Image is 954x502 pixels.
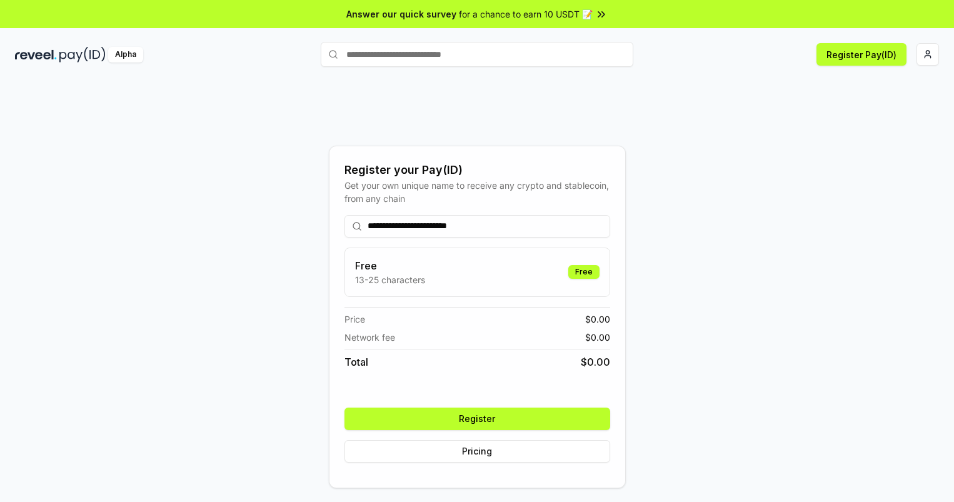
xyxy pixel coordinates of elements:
[346,8,456,21] span: Answer our quick survey
[355,258,425,273] h3: Free
[108,47,143,63] div: Alpha
[816,43,906,66] button: Register Pay(ID)
[568,265,600,279] div: Free
[344,313,365,326] span: Price
[585,313,610,326] span: $ 0.00
[581,354,610,369] span: $ 0.00
[355,273,425,286] p: 13-25 characters
[344,179,610,205] div: Get your own unique name to receive any crypto and stablecoin, from any chain
[59,47,106,63] img: pay_id
[344,354,368,369] span: Total
[585,331,610,344] span: $ 0.00
[459,8,593,21] span: for a chance to earn 10 USDT 📝
[344,440,610,463] button: Pricing
[15,47,57,63] img: reveel_dark
[344,408,610,430] button: Register
[344,161,610,179] div: Register your Pay(ID)
[344,331,395,344] span: Network fee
